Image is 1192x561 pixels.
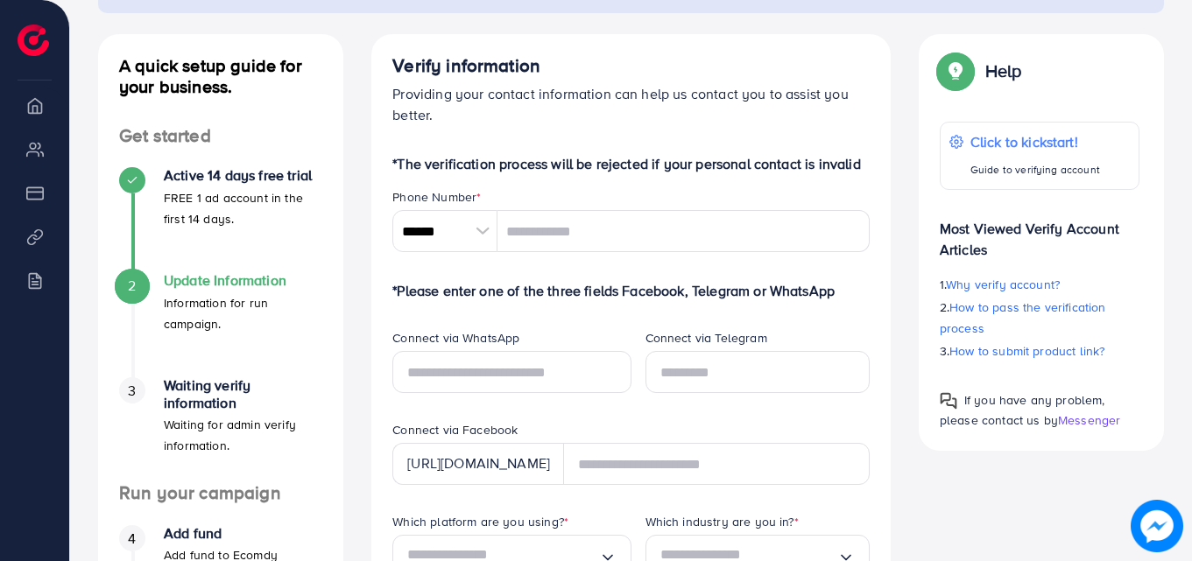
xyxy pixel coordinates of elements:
p: 1. [940,274,1139,295]
span: 3 [128,381,136,401]
span: If you have any problem, please contact us by [940,391,1105,429]
p: FREE 1 ad account in the first 14 days. [164,187,322,229]
p: Information for run campaign. [164,292,322,334]
p: Most Viewed Verify Account Articles [940,204,1139,260]
span: How to pass the verification process [940,298,1106,337]
h4: Update Information [164,272,322,289]
div: [URL][DOMAIN_NAME] [392,443,564,485]
img: Popup guide [940,55,971,87]
span: 4 [128,529,136,549]
span: Why verify account? [946,276,1060,293]
span: How to submit product link? [949,342,1104,360]
label: Which industry are you in? [645,513,799,530]
li: Update Information [98,272,343,377]
label: Which platform are you using? [392,513,568,530]
span: Messenger [1058,411,1120,429]
label: Connect via Telegram [645,329,767,347]
h4: Waiting verify information [164,377,322,410]
p: Waiting for admin verify information. [164,414,322,456]
h4: Active 14 days free trial [164,167,322,184]
label: Connect via WhatsApp [392,329,519,347]
h4: A quick setup guide for your business. [98,55,343,97]
img: image [1131,500,1183,552]
li: Waiting verify information [98,377,343,482]
p: *Please enter one of the three fields Facebook, Telegram or WhatsApp [392,280,870,301]
label: Phone Number [392,188,481,206]
p: Click to kickstart! [970,131,1100,152]
label: Connect via Facebook [392,421,518,438]
p: Guide to verifying account [970,159,1100,180]
p: *The verification process will be rejected if your personal contact is invalid [392,153,870,174]
h4: Add fund [164,525,322,542]
img: Popup guide [940,392,957,410]
img: logo [18,25,49,56]
p: Help [985,60,1022,81]
h4: Run your campaign [98,482,343,504]
li: Active 14 days free trial [98,167,343,272]
span: 2 [128,276,136,296]
p: Providing your contact information can help us contact you to assist you better. [392,83,870,125]
h4: Get started [98,125,343,147]
p: 2. [940,297,1139,339]
h4: Verify information [392,55,870,77]
p: 3. [940,340,1139,361]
